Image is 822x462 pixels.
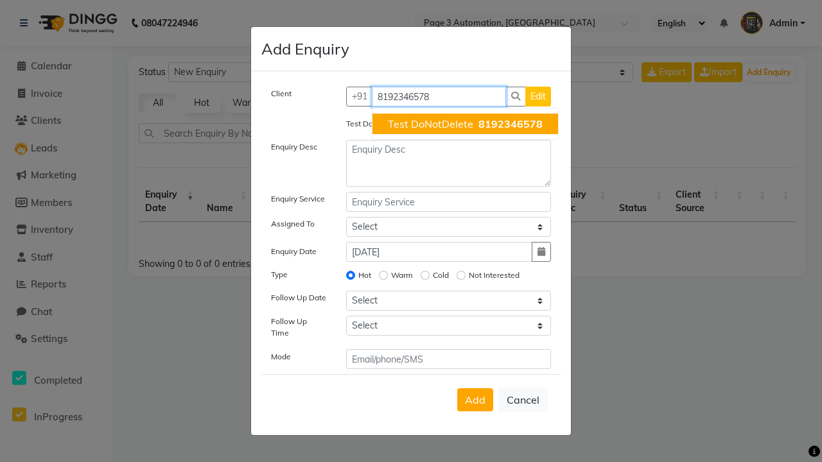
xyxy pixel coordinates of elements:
span: Edit [530,90,546,102]
label: Enquiry Date [271,246,317,257]
input: Enquiry Service [346,192,552,212]
label: Enquiry Desc [271,141,317,153]
button: Edit [525,87,551,107]
label: Hot [358,269,371,281]
button: Add [457,388,493,411]
label: Mode [271,351,291,363]
input: Search by Name/Mobile/Email/Code [372,87,507,107]
label: Assigned To [271,218,315,230]
button: Cancel [498,388,548,412]
label: Type [271,269,288,280]
label: Client [271,88,292,99]
label: Warm [391,269,413,281]
label: Follow Up Time [271,316,327,339]
label: Test DoNotDelete [346,118,410,130]
span: Add [465,393,485,406]
input: Email/phone/SMS [346,349,552,369]
span: Test DoNotDelete [388,117,473,130]
label: Follow Up Date [271,292,326,304]
label: Not Interested [469,269,520,281]
button: +91 [346,87,373,107]
h4: Add Enquiry [261,37,349,60]
span: 8192346578 [478,117,543,130]
label: Cold [433,269,449,281]
label: Enquiry Service [271,193,325,205]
